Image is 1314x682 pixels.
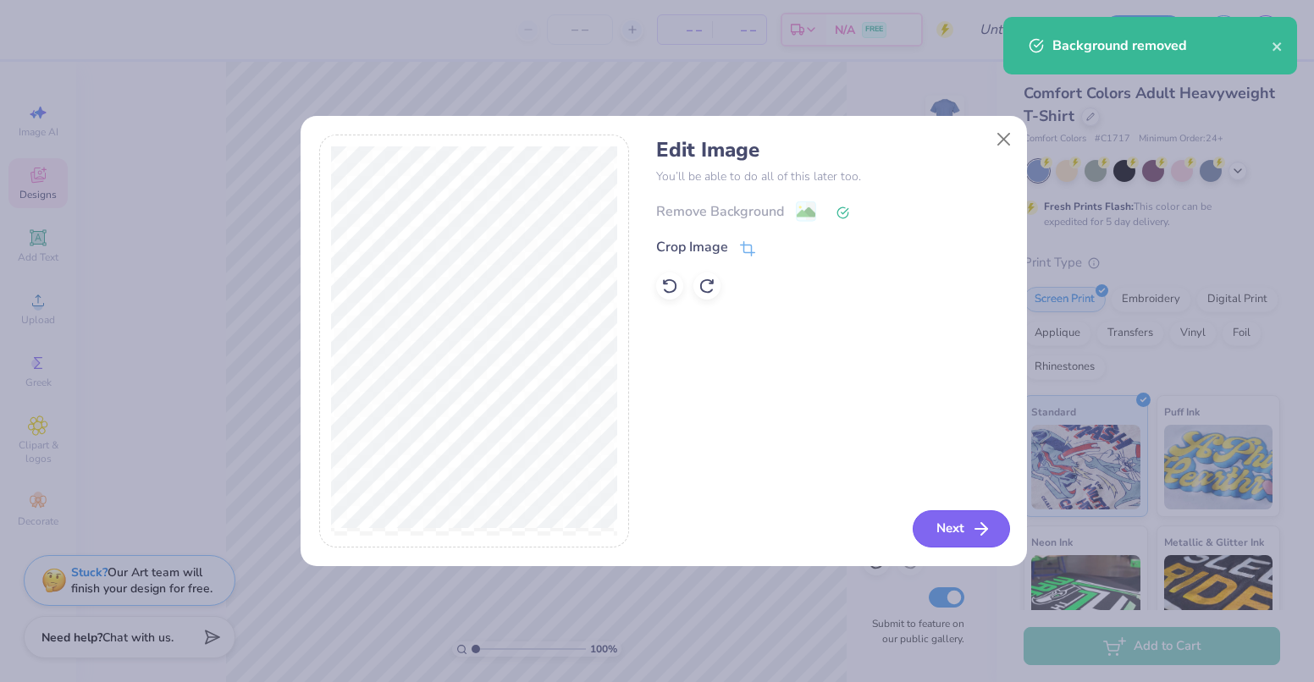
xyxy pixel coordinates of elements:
button: close [1272,36,1284,56]
div: Crop Image [656,237,728,257]
p: You’ll be able to do all of this later too. [656,168,1008,185]
div: Background removed [1052,36,1272,56]
button: Next [913,510,1010,547]
button: Close [987,123,1019,155]
h4: Edit Image [656,138,1008,162]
